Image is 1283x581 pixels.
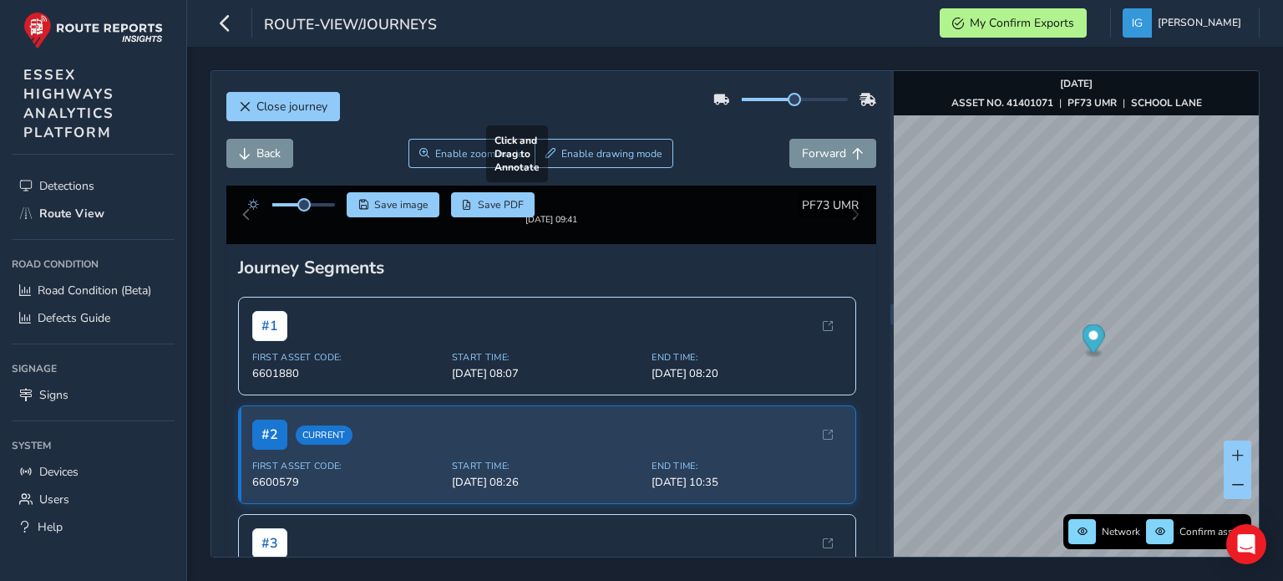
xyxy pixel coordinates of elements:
button: Save [347,192,439,217]
span: My Confirm Exports [970,15,1074,31]
span: First Asset Code: [252,351,442,364]
span: [DATE] 08:26 [452,475,641,490]
button: Forward [789,139,876,168]
span: Devices [39,464,79,480]
a: Users [12,486,175,513]
button: My Confirm Exports [940,8,1087,38]
span: Detections [39,178,94,194]
span: Signs [39,387,68,403]
span: Defects Guide [38,310,110,326]
span: Users [39,492,69,507]
div: System [12,433,175,458]
span: Help [38,519,63,535]
button: [PERSON_NAME] [1123,8,1247,38]
span: Close journey [256,99,327,115]
span: 6601880 [252,366,442,381]
div: [DATE] 09:41 [525,213,577,226]
span: End Time: [652,351,841,364]
a: Route View [12,200,175,227]
span: Save PDF [478,198,524,212]
span: Enable drawing mode [561,147,662,161]
span: Enable zoom mode [435,147,524,161]
div: Open Intercom Messenger [1226,524,1266,564]
button: Close journey [226,92,340,121]
a: Road Condition (Beta) [12,277,175,304]
button: Zoom [408,139,535,168]
div: | | [951,96,1202,110]
button: Back [226,139,293,168]
div: Signage [12,356,175,381]
img: diamond-layout [1123,8,1152,38]
span: # 2 [252,420,287,450]
div: Journey Segments [238,256,865,279]
span: ESSEX HIGHWAYS ANALYTICS PLATFORM [23,65,114,142]
span: [DATE] 08:07 [452,366,641,381]
span: # 3 [252,528,287,558]
button: PDF [451,192,535,217]
strong: PF73 UMR [1067,96,1117,110]
span: [PERSON_NAME] [1158,8,1241,38]
div: Map marker [1083,324,1105,359]
span: Current [296,426,352,445]
img: rr logo [23,12,163,49]
span: Forward [802,145,846,161]
span: Route View [39,206,104,222]
a: Devices [12,458,175,486]
a: Detections [12,172,175,200]
a: Help [12,513,175,541]
span: Save image [374,198,429,212]
span: [DATE] 08:20 [652,366,841,381]
span: Start Time: [452,460,641,472]
span: [DATE] 10:35 [652,475,841,490]
strong: SCHOOL LANE [1131,96,1202,110]
span: Start Time: [452,351,641,364]
span: 6600579 [252,475,442,490]
span: Network [1102,525,1140,538]
span: PF73 UMR [802,197,859,213]
a: Signs [12,381,175,409]
span: route-view/journeys [264,14,437,38]
span: Road Condition (Beta) [38,283,151,298]
span: Back [256,145,281,161]
div: Road Condition [12,252,175,277]
button: Draw [535,139,674,168]
span: # 1 [252,311,287,341]
a: Defects Guide [12,304,175,332]
strong: ASSET NO. 41401071 [951,96,1053,110]
span: End Time: [652,460,841,472]
span: First Asset Code: [252,460,442,472]
strong: [DATE] [1060,77,1093,90]
span: Confirm assets [1179,525,1246,538]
